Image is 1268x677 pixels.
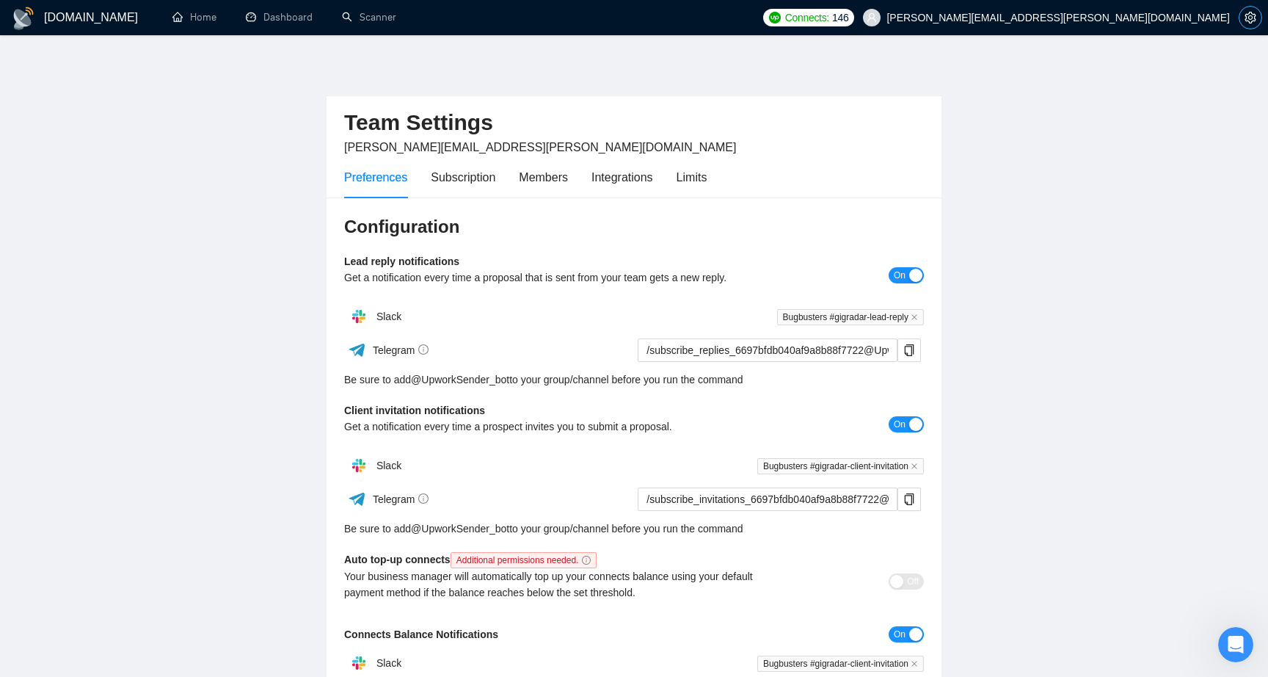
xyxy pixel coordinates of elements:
[373,493,429,505] span: Telegram
[172,11,216,23] a: homeHome
[897,488,921,511] button: copy
[12,136,282,170] div: Nazar каже…
[12,450,281,475] textarea: Повідомлення...
[342,11,396,23] a: searchScanner
[230,6,258,34] button: Головна
[894,267,906,283] span: On
[258,6,284,32] div: Закрити
[23,481,34,493] button: Завантажити вкладений файл
[894,626,906,642] span: On
[867,12,877,23] span: user
[1239,6,1262,29] button: setting
[411,372,509,388] a: @UpworkSender_bot
[344,168,407,187] div: Preferences
[907,573,919,590] span: Off
[65,294,270,322] div: я правльно розумію що мені потрібно додати ще 1?
[23,178,229,222] div: Привіт 👋 Мене звати [PERSON_NAME], і я з радістю допоможу вам 😊
[911,660,918,667] span: close
[911,463,918,470] span: close
[71,7,105,18] h1: Nazar
[344,269,779,286] div: Get a notification every time a proposal that is sent from your team gets a new reply.
[451,552,597,568] span: Additional permissions needed.
[12,170,241,274] div: Привіт 👋 Мене звати [PERSON_NAME], і я з радістю допоможу вам 😊Будь ласка, надайте мені кілька хв...
[911,314,918,321] span: close
[344,372,924,388] div: Be sure to add to your group/channel before you run the command
[344,108,924,138] h2: Team Settings
[1239,12,1261,23] span: setting
[46,481,58,493] button: Вибір емодзі
[373,344,429,356] span: Telegram
[348,341,366,359] img: ww3wtPAAAAAElFTkSuQmCC
[23,222,229,265] div: Будь ласка, надайте мені кілька хвилин, щоб уважно ознайомитися з вашим запитом 🖥️🔍
[90,139,223,152] div: joined the conversation
[418,344,429,355] span: info-circle
[12,285,282,343] div: dorosh.oleksandr@gmail.com каже…
[23,352,229,468] div: Я перевірив ваш профіль - достатньо одного доданого BM, другий додавати не потрібно. Одного цілко...
[344,302,374,331] img: hpQkSZIkSZIkSZIkSZIkSZIkSZIkSZIkSZIkSZIkSZIkSZIkSZIkSZIkSZIkSZIkSZIkSZIkSZIkSZIkSZIkSZIkSZIkSZIkS...
[897,338,921,362] button: copy
[12,7,35,30] img: logo
[246,11,313,23] a: dashboardDashboard
[757,458,924,474] span: Bugbusters #gigradar-client-invitation
[344,451,374,480] img: hpQkSZIkSZIkSZIkSZIkSZIkSZIkSZIkSZIkSZIkSZIkSZIkSZIkSZIkSZIkSZIkSZIkSZIkSZIkSZIkSZIkSZIkSZIkSZIkS...
[832,10,848,26] span: 146
[411,521,509,537] a: @UpworkSender_bot
[344,629,498,640] b: Connects Balance Notifications
[344,554,602,565] b: Auto top-up connects
[757,656,924,672] span: Bugbusters #gigradar-client-invitation
[344,521,924,537] div: Be sure to add to your group/channel before you run the command
[344,405,485,416] b: Client invitation notifications
[376,311,401,322] span: Slack
[1218,627,1253,662] iframe: To enrich screen reader interactions, please activate Accessibility in Grammarly extension settings
[769,12,781,23] img: upwork-logo.png
[344,256,459,267] b: Lead reply notifications
[252,475,275,499] button: Надіслати повідомлення…
[344,419,779,435] div: Get a notification every time a prospect invites you to submit a proposal.
[582,556,591,565] span: info-circle
[12,344,241,477] div: Я перевірив ваш профіль - достатньо одного доданого BM, другий додавати не потрібно. Одного цілко...
[12,170,282,286] div: Nazar каже…
[777,309,924,325] span: Bugbusters #gigradar-lead-reply
[53,285,282,331] div: я правльно розумію що мені потрібно додати ще 1?
[431,168,495,187] div: Subscription
[344,141,736,153] span: [PERSON_NAME][EMAIL_ADDRESS][PERSON_NAME][DOMAIN_NAME]
[71,18,173,33] p: У мережі 30 хв тому
[894,416,906,432] span: On
[23,73,223,113] b: [PERSON_NAME][EMAIL_ADDRESS][PERSON_NAME][DOMAIN_NAME]
[348,490,366,508] img: ww3wtPAAAAAElFTkSuQmCC
[344,568,779,601] div: Your business manager will automatically top up your connects balance using your default payment ...
[70,138,85,153] img: Profile image for Nazar
[898,493,920,505] span: copy
[70,481,81,493] button: вибір GIF-файлів
[1239,12,1262,23] a: setting
[376,657,401,669] span: Slack
[12,344,282,503] div: Nazar каже…
[418,493,429,504] span: info-circle
[785,10,829,26] span: Connects:
[10,6,37,34] button: go back
[677,168,707,187] div: Limits
[376,460,401,471] span: Slack
[898,344,920,356] span: copy
[591,168,653,187] div: Integrations
[344,215,924,239] h3: Configuration
[519,168,568,187] div: Members
[42,8,65,32] img: Profile image for Nazar
[93,481,105,493] button: Start recording
[90,140,118,151] b: Nazar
